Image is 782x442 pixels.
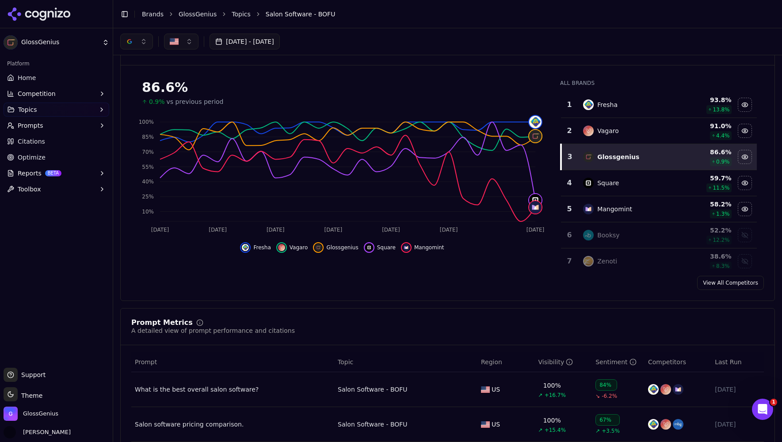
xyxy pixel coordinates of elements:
[326,244,358,251] span: Glossgenius
[18,121,43,130] span: Prompts
[142,10,757,19] nav: breadcrumb
[561,118,757,144] tr: 2vagaroVagaro91.0%4.4%Hide vagaro data
[561,144,757,170] tr: 3glossgeniusGlossgenius86.6%0.9%Hide glossgenius data
[543,381,561,390] div: 100%
[364,242,396,253] button: Hide square data
[565,126,574,136] div: 2
[18,370,46,379] span: Support
[267,227,285,233] tspan: [DATE]
[338,420,408,429] a: Salon Software - BOFU
[716,158,730,165] span: 0.9 %
[716,132,730,139] span: 4.4 %
[565,99,574,110] div: 1
[713,236,729,244] span: 12.2 %
[538,358,573,366] div: Visibility
[4,71,109,85] a: Home
[4,166,109,180] button: ReportsBETA
[681,252,731,261] div: 38.6 %
[697,276,764,290] a: View All Competitors
[142,80,542,95] div: 86.6%
[538,392,543,399] span: ↗
[597,257,617,266] div: Zenoti
[21,38,99,46] span: GlossGenius
[715,358,741,366] span: Last Run
[597,205,632,213] div: Mangomint
[595,358,636,366] div: Sentiment
[538,427,543,434] span: ↗
[278,244,285,251] img: vagaro
[377,244,396,251] span: Square
[560,80,757,87] div: All Brands
[681,226,731,235] div: 52.2 %
[583,256,594,267] img: zenoti
[565,230,574,240] div: 6
[738,176,752,190] button: Hide square data
[18,89,56,98] span: Competition
[170,37,179,46] img: United States
[18,137,45,146] span: Citations
[403,244,410,251] img: mangomint
[4,182,109,196] button: Toolbox
[4,407,58,421] button: Open organization switcher
[167,97,224,106] span: vs previous period
[142,164,154,170] tspan: 55%
[716,263,730,270] span: 8.3 %
[18,153,46,162] span: Optimize
[648,419,659,430] img: fresha
[315,244,322,251] img: glossgenius
[681,95,731,104] div: 93.8 %
[135,385,331,394] a: What is the best overall salon software?
[565,256,574,267] div: 7
[481,386,490,393] img: US flag
[565,204,574,214] div: 5
[583,126,594,136] img: vagaro
[23,410,58,418] span: GlossGenius
[135,358,157,366] span: Prompt
[561,222,757,248] tr: 6booksyBooksy52.2%12.2%Show booksy data
[660,384,671,395] img: vagaro
[565,178,574,188] div: 4
[209,227,227,233] tspan: [DATE]
[595,427,600,434] span: ↗
[4,103,109,117] button: Topics
[715,385,760,394] div: [DATE]
[738,228,752,242] button: Show booksy data
[142,134,154,140] tspan: 85%
[19,428,71,436] span: [PERSON_NAME]
[401,242,444,253] button: Hide mangomint data
[492,385,500,394] span: US
[715,420,760,429] div: [DATE]
[597,126,619,135] div: Vagaro
[770,399,777,406] span: 1
[149,97,165,106] span: 0.9%
[595,379,617,391] div: 84%
[135,420,331,429] a: Salon software pricing comparison.
[481,421,490,428] img: US flag
[583,230,594,240] img: booksy
[543,416,561,425] div: 100%
[142,209,154,215] tspan: 10%
[673,419,683,430] img: mindbody
[4,407,18,421] img: GlossGenius
[18,392,42,399] span: Theme
[711,352,764,372] th: Last Run
[738,124,752,138] button: Hide vagaro data
[529,201,542,213] img: mangomint
[240,242,271,253] button: Hide fresha data
[545,427,566,434] span: +15.4%
[713,184,729,191] span: 11.5 %
[645,352,711,372] th: Competitors
[648,384,659,395] img: fresha
[4,35,18,50] img: GlossGenius
[481,358,502,366] span: Region
[592,352,645,372] th: sentiment
[681,148,731,156] div: 86.6 %
[18,185,41,194] span: Toolbox
[131,326,295,335] div: A detailed view of prompt performance and citations
[681,122,731,130] div: 91.0 %
[597,152,639,161] div: Glossgenius
[583,152,594,162] img: glossgenius
[673,384,683,395] img: mangomint
[4,426,71,438] button: Open user button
